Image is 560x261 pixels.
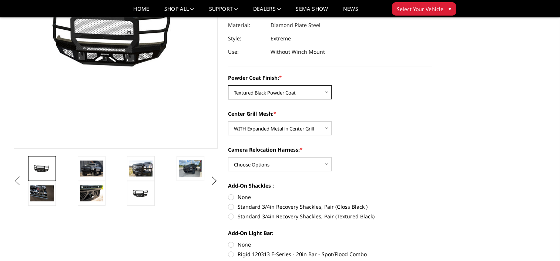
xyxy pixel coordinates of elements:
dd: Extreme [271,32,291,45]
label: Add-On Shackles : [228,182,432,189]
span: Select Your Vehicle [397,5,443,13]
button: Select Your Vehicle [392,2,456,16]
a: shop all [164,6,194,17]
label: Rigid 120313 E-Series - 20in Bar - Spot/Flood Combo [228,250,432,258]
img: 2017-2022 Ford F250-350 - FT Series - Extreme Front Bumper [80,161,103,176]
img: 2017-2022 Ford F250-350 - FT Series - Extreme Front Bumper [129,161,152,176]
img: 2017-2022 Ford F250-350 - FT Series - Extreme Front Bumper [179,160,202,177]
button: Previous [12,175,23,186]
img: 2017-2022 Ford F250-350 - FT Series - Extreme Front Bumper [80,185,103,201]
label: None [228,241,432,248]
a: Support [209,6,238,17]
label: Standard 3/4in Recovery Shackles, Pair (Textured Black) [228,212,432,220]
a: Home [133,6,149,17]
img: 2017-2022 Ford F250-350 - FT Series - Extreme Front Bumper [30,163,54,174]
label: None [228,193,432,201]
dd: Diamond Plate Steel [271,19,321,32]
span: ▾ [449,5,451,13]
label: Add-On Light Bar: [228,229,432,237]
label: Standard 3/4in Recovery Shackles, Pair (Gloss Black ) [228,203,432,211]
a: Dealers [253,6,281,17]
label: Center Grill Mesh: [228,110,432,118]
img: 2017-2022 Ford F250-350 - FT Series - Extreme Front Bumper [30,185,54,201]
dt: Use: [228,45,265,59]
dt: Material: [228,19,265,32]
a: SEMA Show [296,6,328,17]
img: 2017-2022 Ford F250-350 - FT Series - Extreme Front Bumper [129,188,152,199]
label: Camera Relocation Harness: [228,146,432,153]
button: Next [208,175,219,186]
a: News [343,6,358,17]
label: Powder Coat Finish: [228,74,432,82]
dt: Style: [228,32,265,45]
dd: Without Winch Mount [271,45,325,59]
